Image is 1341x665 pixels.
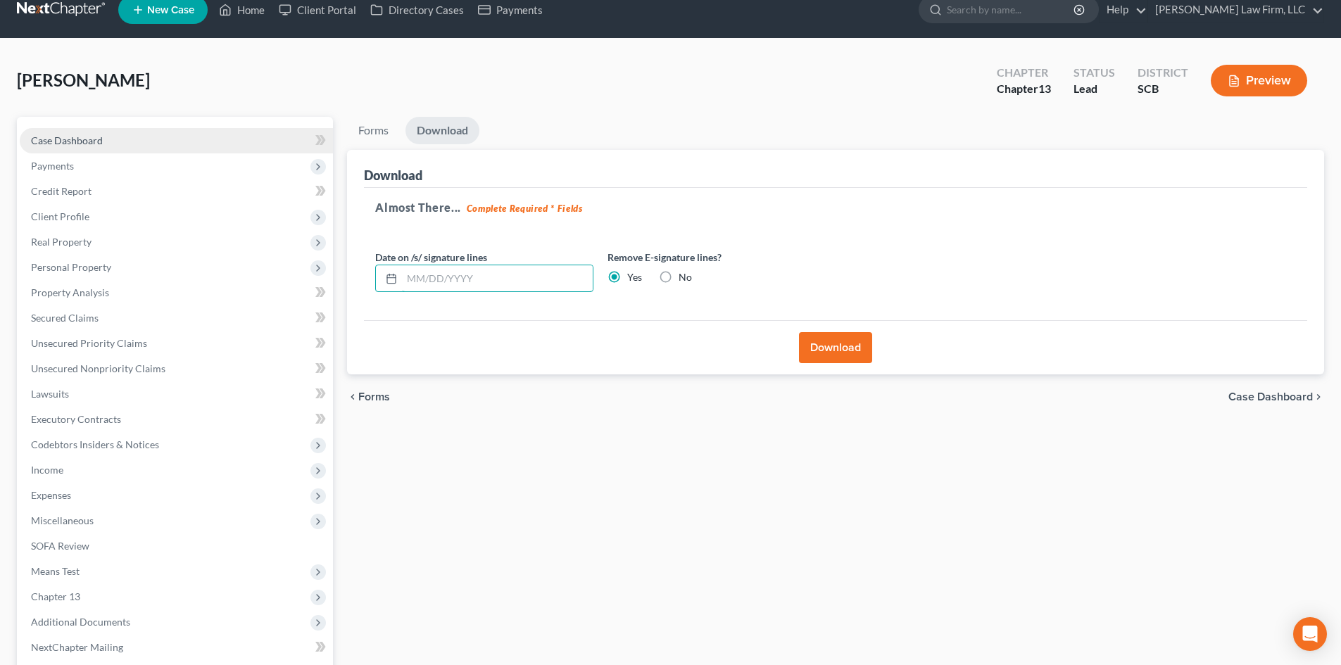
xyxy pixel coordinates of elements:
[31,134,103,146] span: Case Dashboard
[375,250,487,265] label: Date on /s/ signature lines
[1313,391,1324,403] i: chevron_right
[20,128,333,153] a: Case Dashboard
[31,489,71,501] span: Expenses
[1228,391,1324,403] a: Case Dashboard chevron_right
[1293,617,1327,651] div: Open Intercom Messenger
[1074,65,1115,81] div: Status
[31,160,74,172] span: Payments
[147,5,194,15] span: New Case
[364,167,422,184] div: Download
[20,331,333,356] a: Unsecured Priority Claims
[1211,65,1307,96] button: Preview
[31,413,121,425] span: Executory Contracts
[627,270,642,284] label: Yes
[31,312,99,324] span: Secured Claims
[31,438,159,450] span: Codebtors Insiders & Notices
[1228,391,1313,403] span: Case Dashboard
[997,65,1051,81] div: Chapter
[31,514,94,526] span: Miscellaneous
[31,464,63,476] span: Income
[679,270,692,284] label: No
[347,391,358,403] i: chevron_left
[607,250,826,265] label: Remove E-signature lines?
[799,332,872,363] button: Download
[31,616,130,628] span: Additional Documents
[1074,81,1115,97] div: Lead
[405,117,479,144] a: Download
[20,280,333,305] a: Property Analysis
[402,265,593,292] input: MM/DD/YYYY
[31,261,111,273] span: Personal Property
[31,185,92,197] span: Credit Report
[20,179,333,204] a: Credit Report
[31,540,89,552] span: SOFA Review
[20,356,333,381] a: Unsecured Nonpriority Claims
[347,117,400,144] a: Forms
[31,590,80,602] span: Chapter 13
[31,236,92,248] span: Real Property
[20,407,333,432] a: Executory Contracts
[997,81,1051,97] div: Chapter
[358,391,390,403] span: Forms
[20,533,333,559] a: SOFA Review
[31,565,80,577] span: Means Test
[1138,65,1188,81] div: District
[467,203,583,214] strong: Complete Required * Fields
[1038,82,1051,95] span: 13
[31,286,109,298] span: Property Analysis
[31,641,123,653] span: NextChapter Mailing
[20,635,333,660] a: NextChapter Mailing
[20,381,333,407] a: Lawsuits
[347,391,409,403] button: chevron_left Forms
[31,362,165,374] span: Unsecured Nonpriority Claims
[20,305,333,331] a: Secured Claims
[1138,81,1188,97] div: SCB
[31,337,147,349] span: Unsecured Priority Claims
[31,210,89,222] span: Client Profile
[17,70,150,90] span: [PERSON_NAME]
[31,388,69,400] span: Lawsuits
[375,199,1296,216] h5: Almost There...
